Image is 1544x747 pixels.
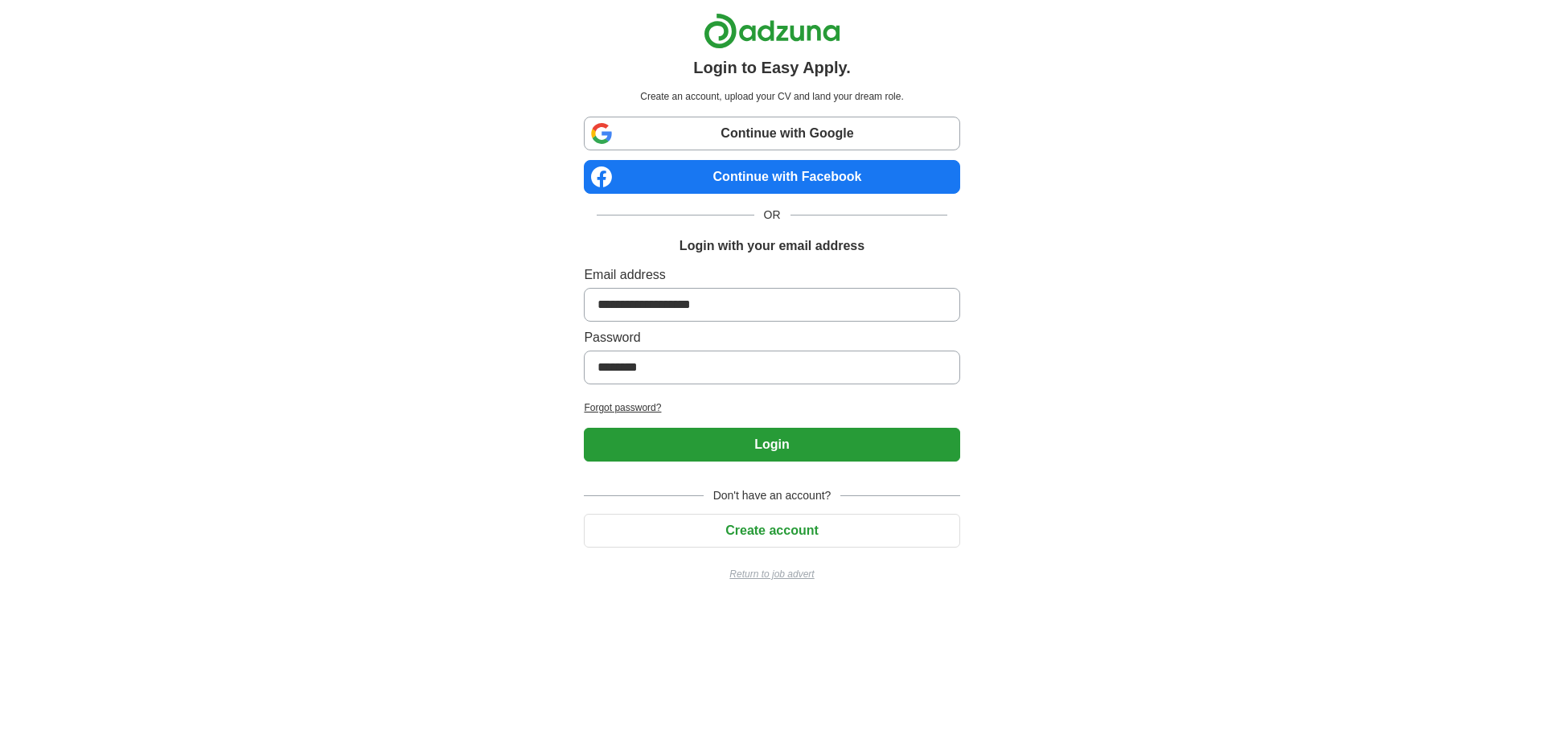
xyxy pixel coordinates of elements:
[584,400,959,415] a: Forgot password?
[584,567,959,581] a: Return to job advert
[704,13,840,49] img: Adzuna logo
[584,523,959,537] a: Create account
[587,89,956,104] p: Create an account, upload your CV and land your dream role.
[584,514,959,548] button: Create account
[704,487,841,504] span: Don't have an account?
[584,328,959,347] label: Password
[584,265,959,285] label: Email address
[693,55,851,80] h1: Login to Easy Apply.
[584,160,959,194] a: Continue with Facebook
[584,428,959,462] button: Login
[584,117,959,150] a: Continue with Google
[754,207,790,224] span: OR
[680,236,864,256] h1: Login with your email address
